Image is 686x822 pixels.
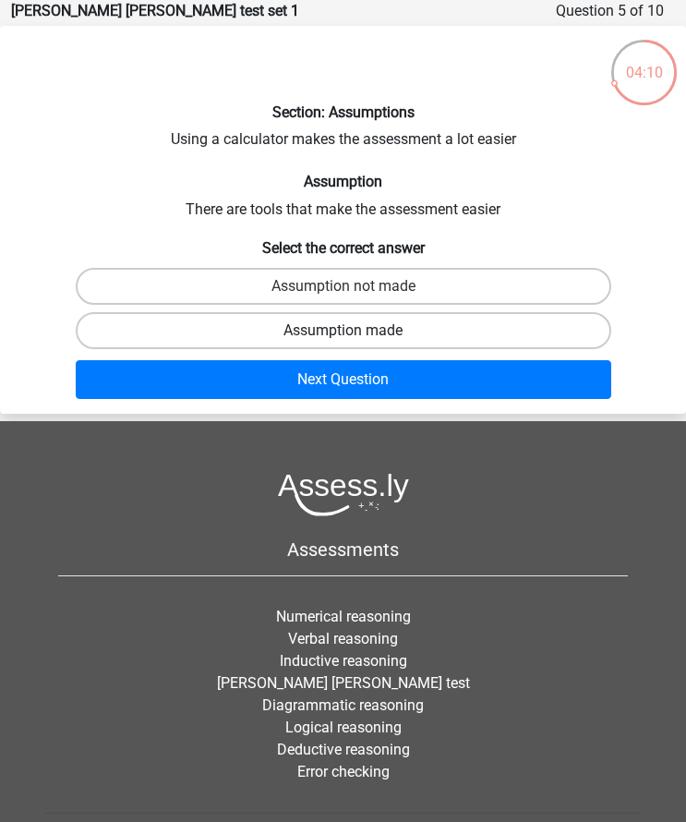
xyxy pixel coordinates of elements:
label: Assumption not made [76,268,611,305]
a: Logical reasoning [285,719,402,736]
a: Inductive reasoning [280,652,407,670]
h6: Assumption [7,173,679,190]
img: Assessly logo [278,473,409,516]
a: Error checking [297,763,390,780]
h5: Assessments [58,538,628,561]
a: Deductive reasoning [277,741,410,758]
a: Numerical reasoning [276,608,411,625]
h6: Select the correct answer [7,236,679,257]
a: Verbal reasoning [288,630,398,647]
button: Next Question [76,360,611,399]
div: 04:10 [609,38,679,84]
h6: Section: Assumptions [7,103,679,121]
a: [PERSON_NAME] [PERSON_NAME] test [217,674,470,692]
strong: [PERSON_NAME] [PERSON_NAME] test set 1 [11,2,299,19]
label: Assumption made [76,312,611,349]
a: Diagrammatic reasoning [262,696,424,714]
